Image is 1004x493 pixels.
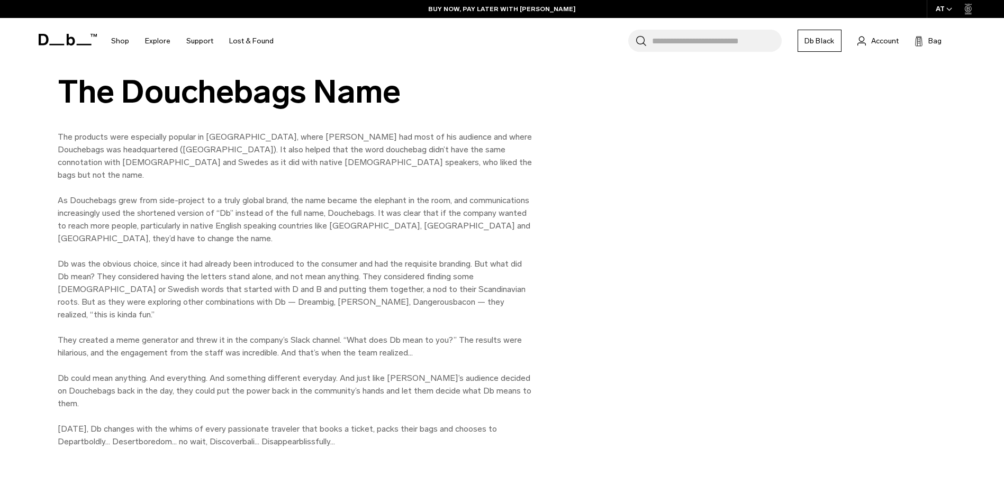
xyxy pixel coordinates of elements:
[145,22,170,60] a: Explore
[103,18,282,64] nav: Main Navigation
[428,4,576,14] a: BUY NOW, PAY LATER WITH [PERSON_NAME]
[229,22,274,60] a: Lost & Found
[111,22,129,60] a: Shop
[857,34,899,47] a: Account
[798,30,842,52] a: Db Black
[58,74,534,109] div: The Douchebags Name
[186,22,213,60] a: Support
[928,35,942,47] span: Bag
[58,131,534,448] p: The products were especially popular in [GEOGRAPHIC_DATA], where [PERSON_NAME] had most of his au...
[915,34,942,47] button: Bag
[871,35,899,47] span: Account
